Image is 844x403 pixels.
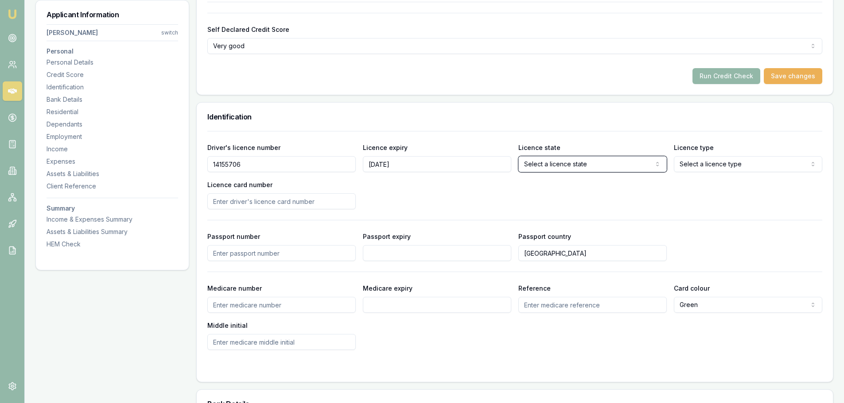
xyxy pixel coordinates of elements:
[207,233,260,240] label: Passport number
[47,107,178,116] div: Residential
[518,233,571,240] label: Passport country
[363,284,412,292] label: Medicare expiry
[674,284,710,292] label: Card colour
[363,233,411,240] label: Passport expiry
[7,9,18,19] img: emu-icon-u.png
[47,169,178,178] div: Assets & Liabilities
[47,95,178,104] div: Bank Details
[363,144,408,151] label: Licence expiry
[47,120,178,129] div: Dependants
[47,205,178,211] h3: Summary
[518,297,667,313] input: Enter medicare reference
[47,215,178,224] div: Income & Expenses Summary
[674,144,714,151] label: Licence type
[207,181,272,188] label: Licence card number
[207,245,356,261] input: Enter passport number
[518,245,667,261] input: Enter passport country
[207,322,248,329] label: Middle initial
[47,58,178,67] div: Personal Details
[207,26,289,33] label: Self Declared Credit Score
[47,11,178,18] h3: Applicant Information
[207,297,356,313] input: Enter medicare number
[47,182,178,191] div: Client Reference
[47,157,178,166] div: Expenses
[47,227,178,236] div: Assets & Liabilities Summary
[161,29,178,36] div: switch
[207,284,262,292] label: Medicare number
[47,240,178,249] div: HEM Check
[207,156,356,172] input: Enter driver's licence number
[207,144,280,151] label: Driver's licence number
[518,144,560,151] label: Licence state
[47,145,178,154] div: Income
[207,193,356,209] input: Enter driver's licence card number
[207,334,356,350] input: Enter medicare middle initial
[692,68,760,84] button: Run Credit Check
[47,48,178,54] h3: Personal
[207,113,822,120] h3: Identification
[47,132,178,141] div: Employment
[47,28,98,37] div: [PERSON_NAME]
[518,284,551,292] label: Reference
[47,70,178,79] div: Credit Score
[47,83,178,92] div: Identification
[764,68,822,84] button: Save changes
